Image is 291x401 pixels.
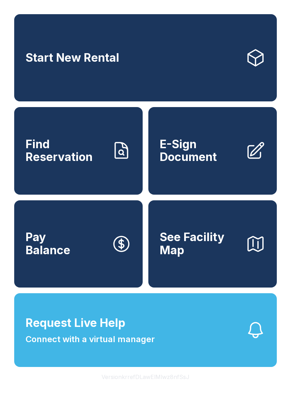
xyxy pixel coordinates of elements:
a: E-Sign Document [148,107,277,194]
button: VersionkrrefDLawElMlwz8nfSsJ [96,367,195,387]
a: Start New Rental [14,14,277,101]
span: Start New Rental [26,51,119,65]
a: Find Reservation [14,107,143,194]
span: E-Sign Document [160,138,240,164]
span: Pay Balance [26,231,70,257]
button: PayBalance [14,200,143,288]
button: See Facility Map [148,200,277,288]
button: Request Live HelpConnect with a virtual manager [14,293,277,367]
span: Connect with a virtual manager [26,333,155,346]
span: Find Reservation [26,138,106,164]
span: See Facility Map [160,231,240,257]
span: Request Live Help [26,314,125,332]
